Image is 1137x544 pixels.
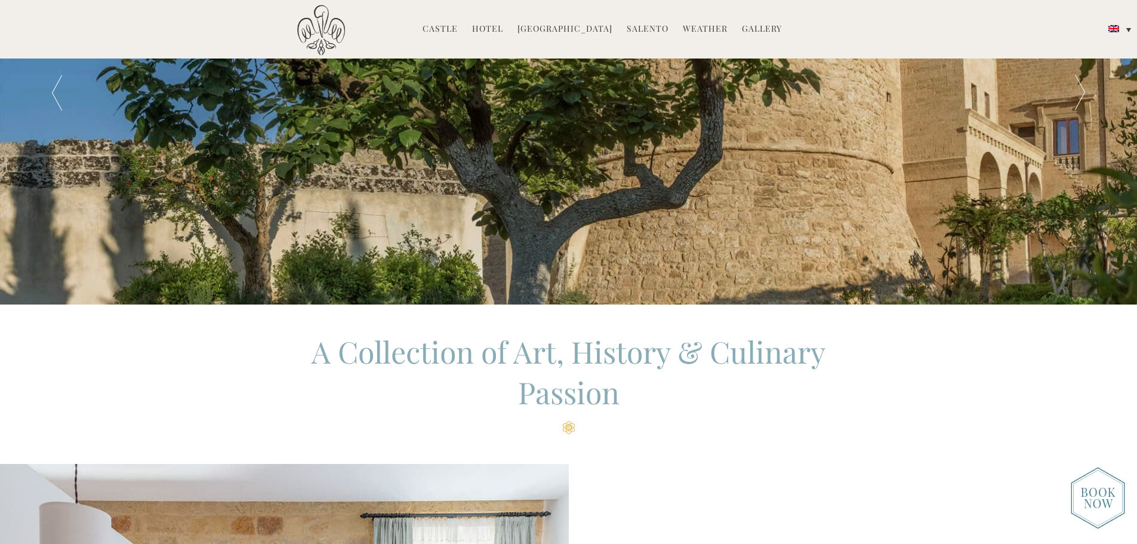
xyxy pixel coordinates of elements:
[472,23,503,36] a: Hotel
[1071,467,1125,529] img: new-booknow.png
[312,331,825,412] span: A Collection of Art, History & Culinary Passion
[742,23,782,36] a: Gallery
[683,23,728,36] a: Weather
[423,23,458,36] a: Castle
[627,23,668,36] a: Salento
[517,23,612,36] a: [GEOGRAPHIC_DATA]
[1108,25,1119,32] img: English
[297,5,345,56] img: Castello di Ugento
